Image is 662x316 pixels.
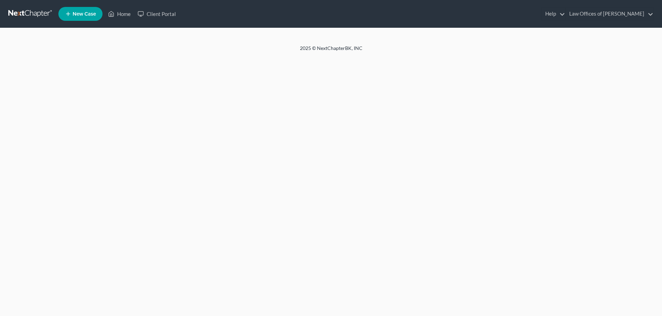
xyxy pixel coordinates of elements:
[566,8,653,20] a: Law Offices of [PERSON_NAME]
[542,8,565,20] a: Help
[105,8,134,20] a: Home
[133,45,529,57] div: 2025 © NextChapterBK, INC
[134,8,179,20] a: Client Portal
[58,7,103,21] new-legal-case-button: New Case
